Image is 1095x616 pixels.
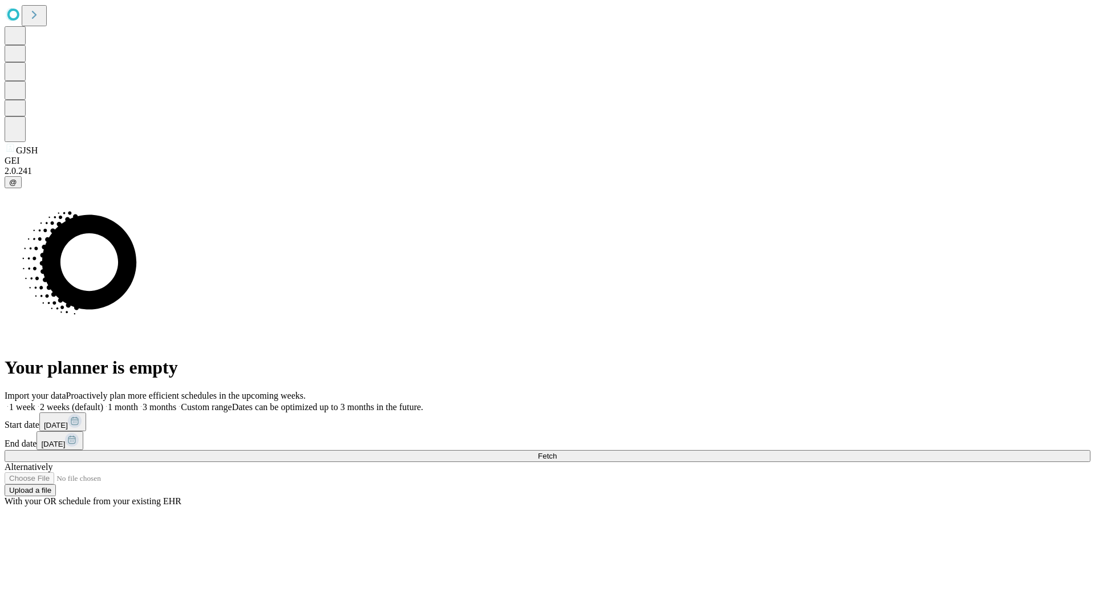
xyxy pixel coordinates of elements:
button: Upload a file [5,484,56,496]
button: [DATE] [36,431,83,450]
span: [DATE] [44,421,68,429]
span: GJSH [16,145,38,155]
div: End date [5,431,1090,450]
span: With your OR schedule from your existing EHR [5,496,181,506]
h1: Your planner is empty [5,357,1090,378]
span: Proactively plan more efficient schedules in the upcoming weeks. [66,391,306,400]
div: 2.0.241 [5,166,1090,176]
button: [DATE] [39,412,86,431]
span: Dates can be optimized up to 3 months in the future. [232,402,423,412]
span: Import your data [5,391,66,400]
span: 1 week [9,402,35,412]
span: Alternatively [5,462,52,472]
span: 2 weeks (default) [40,402,103,412]
span: 3 months [143,402,176,412]
span: @ [9,178,17,187]
span: Custom range [181,402,232,412]
span: [DATE] [41,440,65,448]
button: Fetch [5,450,1090,462]
div: GEI [5,156,1090,166]
div: Start date [5,412,1090,431]
span: Fetch [538,452,557,460]
span: 1 month [108,402,138,412]
button: @ [5,176,22,188]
